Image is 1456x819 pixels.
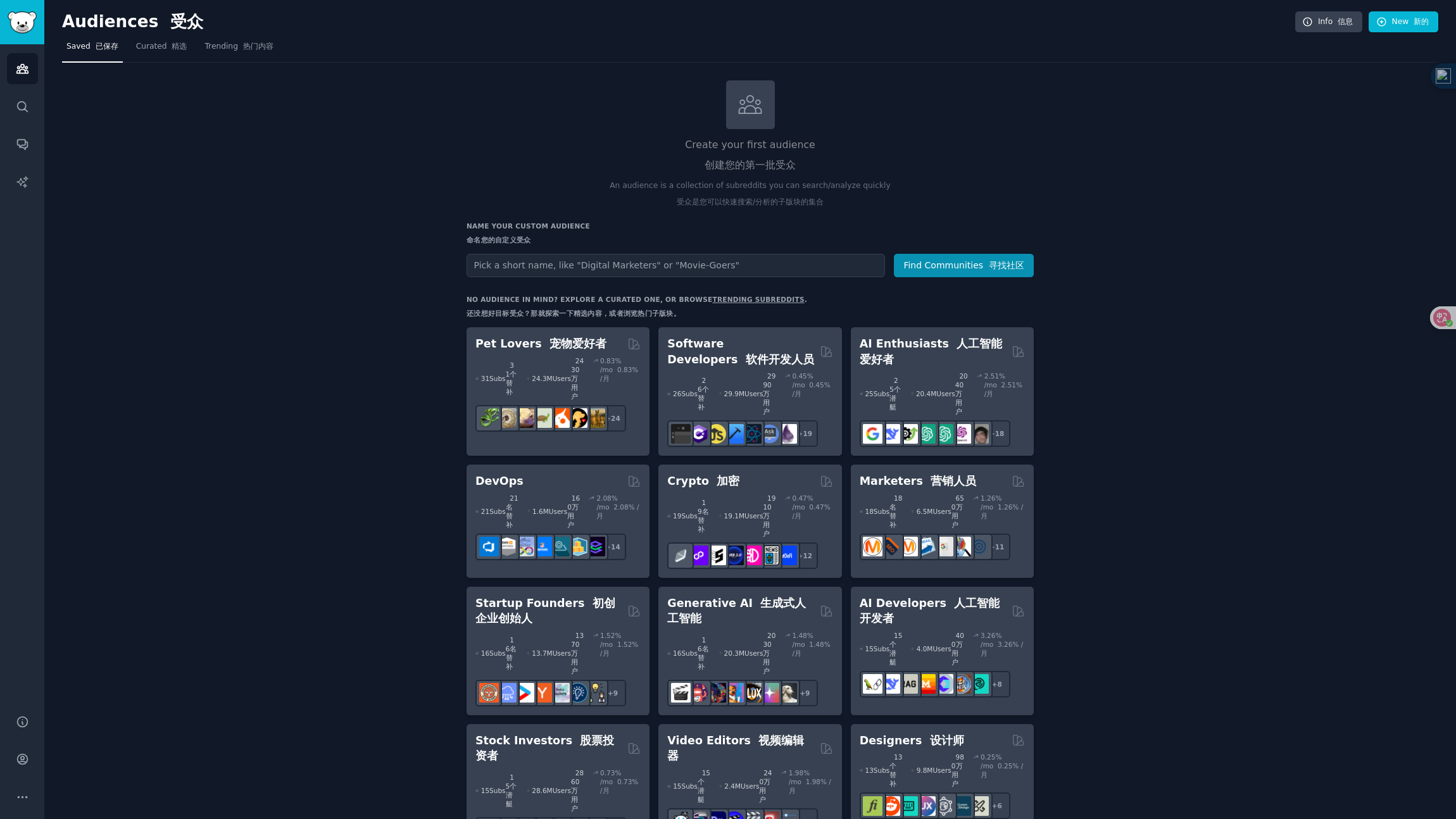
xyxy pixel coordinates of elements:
div: + 24 [599,405,626,432]
div: 0.73 % /mo [600,768,641,813]
img: GoogleGeminiAI [863,424,882,444]
div: 0.25 % /mo [981,753,1025,788]
a: New 新的 [1369,11,1438,33]
img: MarketingResearch [951,537,971,556]
img: sdforall [724,683,744,703]
img: DevOpsLinks [532,537,552,556]
img: content_marketing [863,537,882,556]
button: Find Communities 寻找社区 [894,254,1034,277]
div: 1.6M Users [527,494,581,529]
font: 16名替补 [698,636,709,670]
div: 2.4M Users [719,768,772,804]
h2: Designers [860,733,964,749]
font: 1.52% /月 [600,641,638,657]
div: 1.52 % /mo [600,631,641,675]
div: 21 Sub s [475,494,518,529]
div: 9.8M Users [911,753,964,788]
a: Info 信息 [1295,11,1362,33]
img: Emailmarketing [916,537,936,556]
div: + 12 [791,542,818,569]
font: 受众 [170,12,203,31]
img: dogbreed [586,408,605,428]
font: 0.45% /月 [792,381,830,397]
img: WNSeek32.png [1436,68,1451,84]
div: + 18 [984,420,1010,447]
h2: Audiences [62,12,1295,32]
img: CryptoNews [760,546,779,565]
img: aws_cdk [568,537,587,556]
div: 26 Sub s [667,372,710,416]
img: learnjavascript [706,424,726,444]
h2: Crypto [667,473,739,489]
font: 命名您的自定义受众 [467,236,530,244]
font: 新的 [1414,17,1429,26]
div: 31 Sub s [475,356,518,401]
img: 0xPolygon [689,546,708,565]
font: 1.48% /月 [792,641,830,657]
div: No audience in mind? Explore a curated one, or browse . [467,295,807,323]
font: 15个潜艇 [889,632,902,666]
img: ArtificalIntelligence [969,424,989,444]
img: turtle [532,408,552,428]
img: UI_Design [898,796,918,816]
div: 18 Sub s [860,494,903,529]
img: OpenSourceAI [934,674,953,694]
img: AWS_Certified_Experts [497,537,517,556]
img: PlatformEngineers [586,537,605,556]
font: 热门内容 [243,42,273,51]
font: 寻找社区 [989,260,1024,270]
img: EntrepreneurRideAlong [479,683,499,703]
font: 软件开发人员 [746,353,814,366]
font: 0.73% /月 [600,778,638,794]
font: 160万用户 [567,494,580,528]
div: + 14 [599,534,626,560]
img: UX_Design [969,796,989,816]
img: aivideo [671,683,691,703]
font: 1910万用户 [763,494,775,537]
font: 650万用户 [951,494,964,528]
img: MistralAI [916,674,936,694]
h3: Name your custom audience [467,222,1034,249]
font: 980万用户 [951,753,964,787]
img: indiehackers [550,683,570,703]
div: 19 Sub s [667,494,710,538]
font: 0.25% /月 [981,762,1023,778]
font: 加密 [717,475,739,487]
font: 1.98% /月 [789,778,831,794]
div: 29.9M Users [719,372,776,416]
a: Curated 精选 [132,37,192,63]
div: + 11 [984,534,1010,560]
img: azuredevops [479,537,499,556]
div: 16 Sub s [667,631,710,675]
img: ethstaker [706,546,726,565]
div: 0.45 % /mo [792,372,832,416]
img: Entrepreneurship [568,683,587,703]
font: 宠物爱好者 [549,337,606,350]
h2: AI Enthusiasts [860,336,1007,367]
div: 13.7M Users [527,631,584,675]
h2: Pet Lovers [475,336,606,352]
font: 受众是您可以快速搜索/分析的子版块的集合 [677,197,824,206]
img: chatgpt_prompts_ [934,424,953,444]
a: Saved 已保存 [62,37,123,63]
font: 创建您的第一批受众 [705,159,796,171]
h2: Create your first audience [467,137,1034,178]
font: 设计师 [930,734,964,747]
div: + 9 [599,680,626,706]
div: 0.83 % /mo [600,356,641,401]
font: 信息 [1338,17,1353,26]
input: Pick a short name, like "Digital Marketers" or "Movie-Goers" [467,254,885,277]
img: userexperience [934,796,953,816]
img: chatgpt_promptDesign [916,424,936,444]
div: 3.26 % /mo [981,631,1025,666]
img: logodesign [881,796,900,816]
font: 21名替补 [506,494,518,528]
img: googleads [934,537,953,556]
h2: Software Developers [667,336,815,367]
img: defiblockchain [742,546,762,565]
img: Rag [898,674,918,694]
img: deepdream [706,683,726,703]
div: 15 Sub s [667,768,710,804]
font: 已保存 [96,42,118,51]
div: 1.48 % /mo [792,631,832,675]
